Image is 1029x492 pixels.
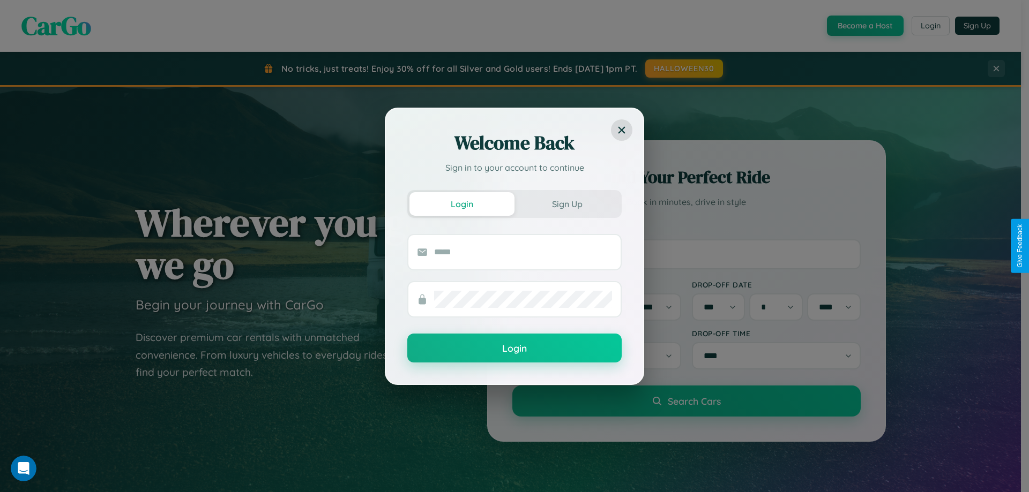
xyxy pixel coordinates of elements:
[407,161,622,174] p: Sign in to your account to continue
[11,456,36,481] iframe: Intercom live chat
[407,130,622,156] h2: Welcome Back
[407,334,622,362] button: Login
[409,192,514,216] button: Login
[1016,224,1024,268] div: Give Feedback
[514,192,620,216] button: Sign Up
